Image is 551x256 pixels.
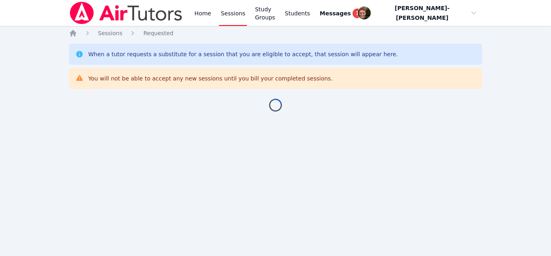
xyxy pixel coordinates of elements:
img: Air Tutors [69,2,183,24]
div: You will not be able to accept any new sessions until you bill your completed sessions. [88,74,333,83]
a: Sessions [98,29,123,37]
a: Requested [143,29,173,37]
span: Requested [143,30,173,36]
nav: Breadcrumb [69,29,482,37]
div: When a tutor requests a substitute for a session that you are eligible to accept, that session wi... [88,50,398,58]
span: Sessions [98,30,123,36]
span: Messages [320,9,351,17]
